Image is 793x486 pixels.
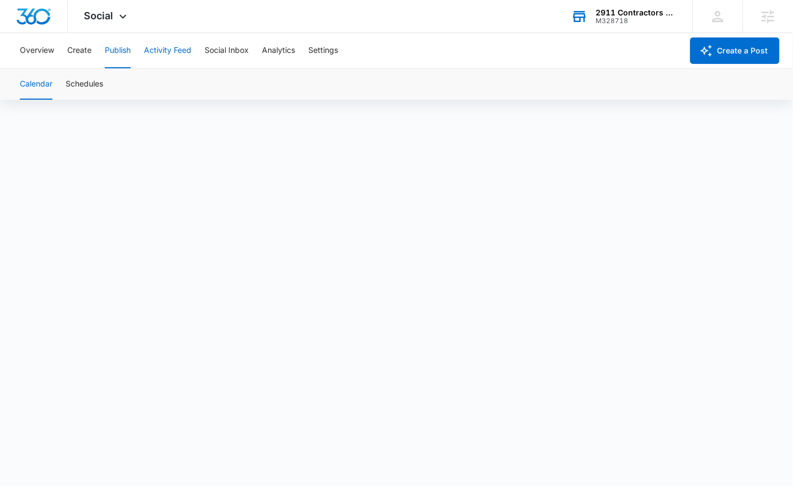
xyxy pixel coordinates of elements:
button: Create [67,33,92,68]
button: Publish [105,33,131,68]
button: Overview [20,33,54,68]
button: Create a Post [690,37,780,64]
button: Schedules [66,69,103,100]
button: Social Inbox [205,33,249,68]
button: Calendar [20,69,52,100]
span: Social [84,10,114,21]
button: Analytics [262,33,295,68]
button: Activity Feed [144,33,191,68]
button: Settings [308,33,338,68]
div: account name [596,8,677,17]
div: account id [596,17,677,25]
